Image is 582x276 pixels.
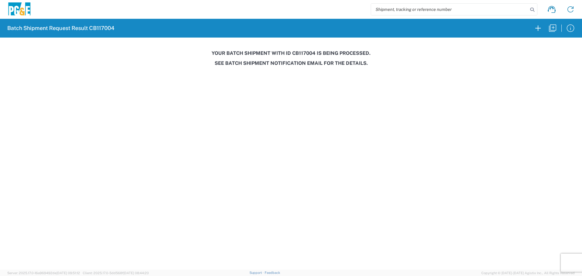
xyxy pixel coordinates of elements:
span: Client: 2025.17.0-5dd568f [83,271,149,275]
input: Shipment, tracking or reference number [371,4,528,15]
h2: Batch Shipment Request Result CB117004 [7,25,114,32]
span: Copyright © [DATE]-[DATE] Agistix Inc., All Rights Reserved [481,270,575,276]
span: Server: 2025.17.0-16a969492de [7,271,80,275]
span: [DATE] 09:51:12 [56,271,80,275]
span: [DATE] 08:44:20 [123,271,149,275]
h3: Your batch shipment with id CB117004 is being processed. [4,50,578,56]
a: Support [249,271,265,274]
h3: See Batch Shipment Notification email for the details. [4,60,578,66]
img: pge [7,2,32,17]
a: Feedback [265,271,280,274]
